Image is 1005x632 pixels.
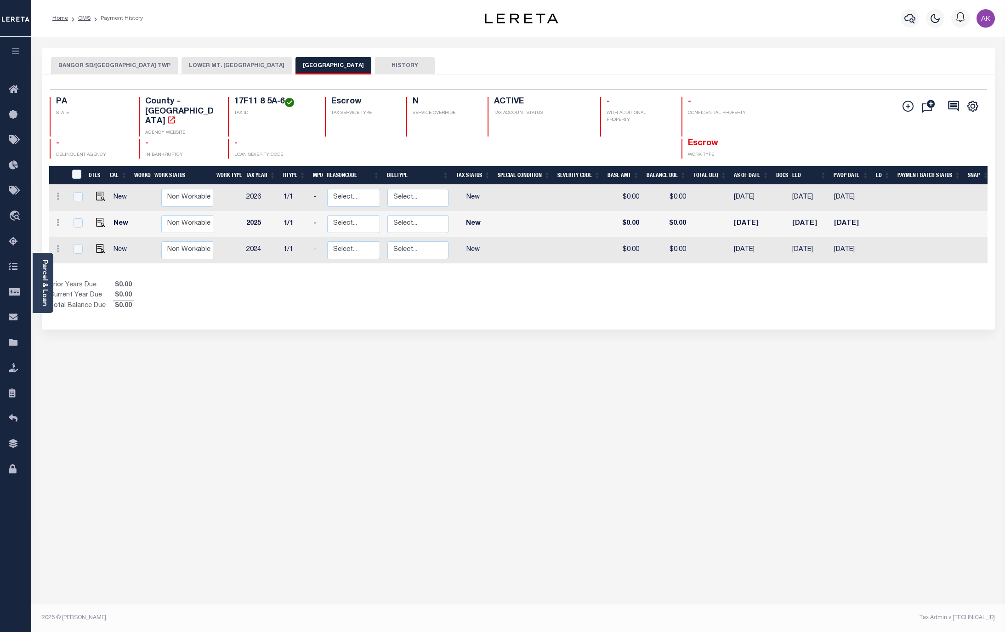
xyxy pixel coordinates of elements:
[49,166,67,185] th: &nbsp;&nbsp;&nbsp;&nbsp;&nbsp;&nbsp;&nbsp;&nbsp;&nbsp;&nbsp;
[688,97,691,106] span: -
[494,110,589,117] p: TAX ACCOUNT STATUS
[830,185,873,211] td: [DATE]
[830,166,872,185] th: PWOP Date: activate to sort column ascending
[151,166,213,185] th: Work Status
[331,97,395,107] h4: Escrow
[452,237,494,263] td: New
[295,57,371,74] button: [GEOGRAPHIC_DATA]
[383,166,452,185] th: BillType: activate to sort column ascending
[49,290,113,301] td: Current Year Due
[145,139,148,148] span: -
[145,130,217,137] p: AGENCY WEBSITE
[730,166,772,185] th: As of Date: activate to sort column ascending
[110,237,136,263] td: New
[604,237,643,263] td: $0.00
[730,185,772,211] td: [DATE]
[67,166,85,185] th: &nbsp;
[730,211,772,237] td: [DATE]
[51,57,178,74] button: BANGOR SD/[GEOGRAPHIC_DATA] TWP
[234,97,314,107] h4: 17F11 8 5A-6
[872,166,894,185] th: LD: activate to sort column ascending
[331,110,395,117] p: TAX SERVICE TYPE
[243,237,280,263] td: 2024
[91,14,143,23] li: Payment History
[413,110,477,117] p: SERVICE OVERRIDE
[494,97,589,107] h4: ACTIVE
[213,166,242,185] th: Work Type
[607,110,670,124] p: WITH ADDITIONAL PROPERTY
[604,166,643,185] th: Base Amt: activate to sort column ascending
[56,97,128,107] h4: PA
[688,152,760,159] p: WORK TYPE
[485,13,558,23] img: logo-dark.svg
[78,16,91,21] a: OMS
[643,237,690,263] td: $0.00
[49,280,113,290] td: Prior Years Due
[280,211,310,237] td: 1/1
[49,301,113,311] td: Total Balance Due
[688,110,760,117] p: CONFIDENTIAL PROPERTY
[131,166,151,185] th: WorkQ
[789,185,830,211] td: [DATE]
[310,211,324,237] td: -
[113,301,134,311] span: $0.00
[234,139,238,148] span: -
[41,260,47,306] a: Parcel & Loan
[113,290,134,301] span: $0.00
[772,166,789,185] th: Docs
[243,211,280,237] td: 2025
[830,211,873,237] td: [DATE]
[85,166,106,185] th: DTLS
[452,211,494,237] td: New
[789,237,830,263] td: [DATE]
[789,211,830,237] td: [DATE]
[9,211,23,222] i: travel_explore
[554,166,604,185] th: Severity Code: activate to sort column ascending
[688,139,718,148] span: Escrow
[607,97,610,106] span: -
[310,185,324,211] td: -
[894,166,964,185] th: Payment Batch Status: activate to sort column ascending
[280,185,310,211] td: 1/1
[234,110,314,117] p: TAX ID
[452,185,494,211] td: New
[309,166,323,185] th: MPO
[56,139,59,148] span: -
[323,166,383,185] th: ReasonCode: activate to sort column ascending
[964,166,992,185] th: SNAP: activate to sort column ascending
[243,185,280,211] td: 2026
[730,237,772,263] td: [DATE]
[977,9,995,28] img: svg+xml;base64,PHN2ZyB4bWxucz0iaHR0cDovL3d3dy53My5vcmcvMjAwMC9zdmciIHBvaW50ZXItZXZlbnRzPSJub25lIi...
[789,166,830,185] th: ELD: activate to sort column ascending
[452,166,494,185] th: Tax Status: activate to sort column ascending
[52,16,68,21] a: Home
[643,185,690,211] td: $0.00
[375,57,435,74] button: HISTORY
[145,152,217,159] p: IN BANKRUPTCY
[110,211,136,237] td: New
[56,110,128,117] p: STATE
[830,237,873,263] td: [DATE]
[413,97,477,107] h4: N
[643,211,690,237] td: $0.00
[106,166,131,185] th: CAL: activate to sort column ascending
[494,166,554,185] th: Special Condition: activate to sort column ascending
[56,152,128,159] p: DELINQUENT AGENCY
[113,280,134,290] span: $0.00
[182,57,292,74] button: LOWER MT. [GEOGRAPHIC_DATA]
[604,211,643,237] td: $0.00
[604,185,643,211] td: $0.00
[234,152,314,159] p: LOAN SEVERITY CODE
[145,97,217,127] h4: County - [GEOGRAPHIC_DATA]
[643,166,690,185] th: Balance Due: activate to sort column ascending
[310,237,324,263] td: -
[242,166,279,185] th: Tax Year: activate to sort column ascending
[280,237,310,263] td: 1/1
[690,166,730,185] th: Total DLQ: activate to sort column ascending
[279,166,309,185] th: RType: activate to sort column ascending
[110,185,136,211] td: New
